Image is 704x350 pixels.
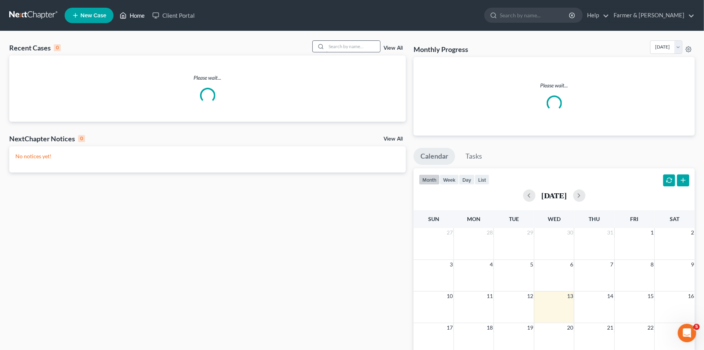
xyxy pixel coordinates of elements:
p: Please wait... [9,74,406,82]
a: Calendar [414,148,455,165]
span: 21 [607,323,614,332]
span: Tue [509,216,519,222]
span: 5 [529,260,534,269]
span: Mon [467,216,480,222]
span: 13 [566,291,574,301]
span: 18 [486,323,494,332]
span: 1 [650,228,654,237]
span: 8 [650,260,654,269]
a: View All [384,136,403,142]
span: 11 [486,291,494,301]
a: Client Portal [148,8,199,22]
iframe: Intercom live chat [678,324,696,342]
span: 12 [526,291,534,301]
span: Sat [670,216,679,222]
input: Search by name... [326,41,380,52]
a: Tasks [459,148,489,165]
span: Thu [589,216,600,222]
p: Please wait... [420,82,689,89]
span: 16 [687,291,695,301]
span: 15 [647,291,654,301]
span: 19 [526,323,534,332]
span: 22 [647,323,654,332]
span: 31 [607,228,614,237]
button: list [475,174,489,185]
div: 0 [54,44,61,51]
span: 10 [446,291,454,301]
span: 5 [694,324,700,330]
p: No notices yet! [15,152,400,160]
h3: Monthly Progress [414,45,468,54]
a: View All [384,45,403,51]
span: 7 [610,260,614,269]
a: Farmer & [PERSON_NAME] [610,8,694,22]
span: 2 [690,228,695,237]
span: 9 [690,260,695,269]
span: 3 [449,260,454,269]
span: 23 [687,323,695,332]
span: 6 [569,260,574,269]
span: Sun [428,216,439,222]
div: Recent Cases [9,43,61,52]
span: 28 [486,228,494,237]
span: 29 [526,228,534,237]
span: New Case [80,13,106,18]
button: week [440,174,459,185]
a: Home [116,8,148,22]
span: 27 [446,228,454,237]
h2: [DATE] [542,191,567,199]
span: 30 [566,228,574,237]
input: Search by name... [500,8,570,22]
a: Help [583,8,609,22]
span: 4 [489,260,494,269]
span: Fri [631,216,639,222]
button: month [419,174,440,185]
span: 14 [607,291,614,301]
div: 0 [78,135,85,142]
span: 20 [566,323,574,332]
span: 17 [446,323,454,332]
button: day [459,174,475,185]
span: Wed [548,216,561,222]
div: NextChapter Notices [9,134,85,143]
